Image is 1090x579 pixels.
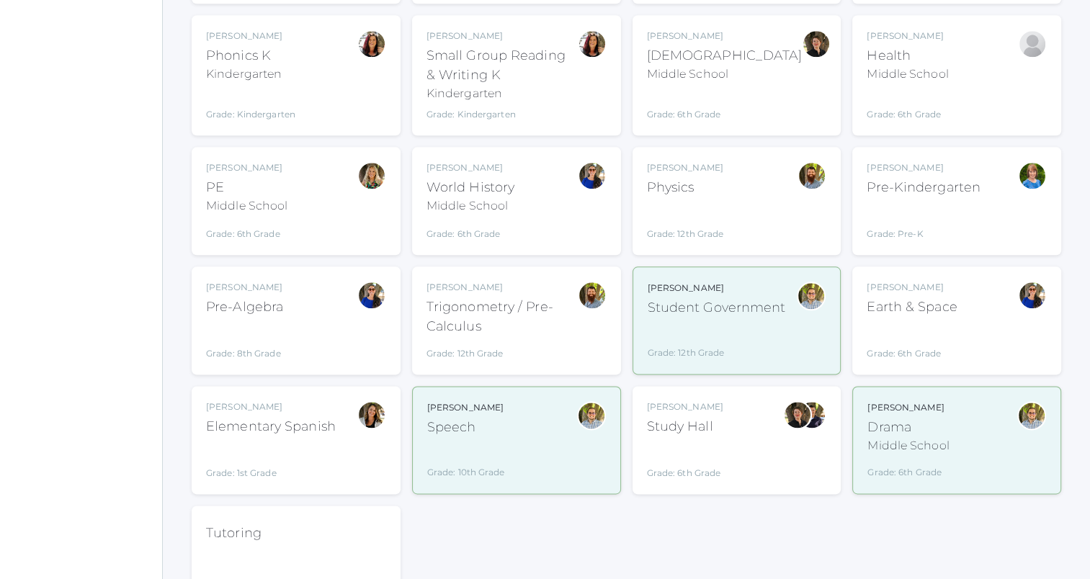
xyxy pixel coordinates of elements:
[206,197,287,215] div: Middle School
[867,30,948,42] div: [PERSON_NAME]
[426,220,514,241] div: Grade: 6th Grade
[426,297,578,336] div: Trigonometry / Pre-Calculus
[427,443,505,479] div: Grade: 10th Grade
[867,281,957,294] div: [PERSON_NAME]
[426,197,514,215] div: Middle School
[578,161,607,190] div: Stephanie Todhunter
[206,400,336,413] div: [PERSON_NAME]
[206,297,283,317] div: Pre-Algebra
[647,442,723,480] div: Grade: 6th Grade
[206,178,287,197] div: PE
[648,323,786,359] div: Grade: 12th Grade
[867,418,949,437] div: Drama
[578,30,607,58] div: Gina Pecor
[798,400,826,429] div: Richard Lepage
[206,66,295,83] div: Kindergarten
[867,66,948,83] div: Middle School
[357,281,386,310] div: Stephanie Todhunter
[1018,161,1047,190] div: Crystal Atkisson
[783,400,812,429] div: Dianna Renz
[206,46,295,66] div: Phonics K
[867,297,957,317] div: Earth & Space
[647,178,724,197] div: Physics
[647,400,723,413] div: [PERSON_NAME]
[426,281,578,294] div: [PERSON_NAME]
[647,46,803,66] div: [DEMOGRAPHIC_DATA]
[357,161,386,190] div: Claudia Marosz
[647,161,724,174] div: [PERSON_NAME]
[867,46,948,66] div: Health
[426,30,578,42] div: [PERSON_NAME]
[426,161,514,174] div: [PERSON_NAME]
[648,298,786,318] div: Student Government
[798,161,826,190] div: Matthew Hjelm
[867,203,980,241] div: Grade: Pre-K
[647,417,723,436] div: Study Hall
[867,178,980,197] div: Pre-Kindergarten
[206,89,295,121] div: Grade: Kindergarten
[867,161,980,174] div: [PERSON_NAME]
[647,30,803,42] div: [PERSON_NAME]
[426,85,578,102] div: Kindergarten
[578,281,607,310] div: Matthew Hjelm
[426,108,578,121] div: Grade: Kindergarten
[867,460,949,479] div: Grade: 6th Grade
[426,46,578,85] div: Small Group Reading & Writing K
[867,401,949,414] div: [PERSON_NAME]
[867,323,957,360] div: Grade: 6th Grade
[647,203,724,241] div: Grade: 12th Grade
[867,437,949,454] div: Middle School
[357,30,386,58] div: Gina Pecor
[427,401,505,414] div: [PERSON_NAME]
[426,342,578,360] div: Grade: 12th Grade
[867,89,948,121] div: Grade: 6th Grade
[426,178,514,197] div: World History
[206,220,287,241] div: Grade: 6th Grade
[647,66,803,83] div: Middle School
[357,400,386,429] div: Amber Farnes
[206,323,283,360] div: Grade: 8th Grade
[1018,30,1047,58] div: Alexia Hemingway
[206,442,336,480] div: Grade: 1st Grade
[647,89,803,121] div: Grade: 6th Grade
[802,30,831,58] div: Dianna Renz
[206,281,283,294] div: [PERSON_NAME]
[427,418,505,437] div: Speech
[206,30,295,42] div: [PERSON_NAME]
[206,161,287,174] div: [PERSON_NAME]
[1017,401,1046,430] div: Kylen Braileanu
[577,401,606,430] div: Kylen Braileanu
[206,524,280,543] div: Tutoring
[797,282,826,310] div: Kylen Braileanu
[648,282,786,295] div: [PERSON_NAME]
[206,417,336,436] div: Elementary Spanish
[1018,281,1047,310] div: Stephanie Todhunter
